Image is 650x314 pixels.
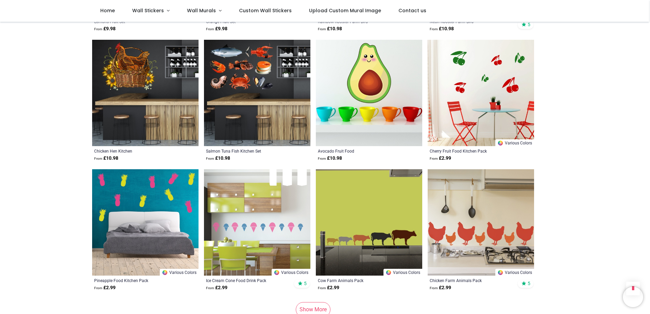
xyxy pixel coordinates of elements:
[430,284,451,291] strong: £ 2.99
[386,269,392,276] img: Color Wheel
[272,269,310,276] a: Various Colors
[495,139,534,146] a: Various Colors
[94,278,176,283] a: Pineapple Food Kitchen Pack
[430,278,512,283] a: Chicken Farm Animals Pack
[383,269,422,276] a: Various Colors
[495,269,534,276] a: Various Colors
[206,157,214,160] span: From
[528,280,530,286] span: 5
[92,40,199,146] img: Chicken Hen Kitchen Wall Sticker
[428,169,534,276] img: Chicken Farm Animals Wall Sticker Pack
[623,287,643,307] iframe: Brevo live chat
[318,284,339,291] strong: £ 2.99
[528,21,530,28] span: 5
[497,140,503,146] img: Color Wheel
[94,155,118,162] strong: £ 10.98
[430,155,451,162] strong: £ 2.99
[187,7,216,14] span: Wall Murals
[318,157,326,160] span: From
[318,148,400,154] a: Avocado Fruit Food
[206,278,288,283] a: Ice Cream Cone Food Drink Pack
[430,157,438,160] span: From
[94,284,116,291] strong: £ 2.99
[206,27,214,31] span: From
[94,286,102,290] span: From
[206,286,214,290] span: From
[206,284,227,291] strong: £ 2.99
[318,155,342,162] strong: £ 10.98
[316,169,422,276] img: Cow Farm Animals Wall Sticker Pack
[428,40,534,146] img: Cherry Fruit Food Kitchen Wall Sticker Pack
[430,286,438,290] span: From
[92,169,199,276] img: Pineapple Food Kitchen Wall Sticker Pack
[160,269,199,276] a: Various Colors
[318,278,400,283] a: Cow Farm Animals Pack
[94,157,102,160] span: From
[206,25,227,32] strong: £ 9.98
[316,40,422,146] img: Happy Avocado Fruit Food Wall Sticker
[162,269,168,276] img: Color Wheel
[94,148,176,154] a: Chicken Hen Kitchen
[100,7,115,14] span: Home
[430,25,454,32] strong: £ 10.98
[304,280,307,286] span: 5
[318,25,342,32] strong: £ 10.98
[497,269,503,276] img: Color Wheel
[239,7,292,14] span: Custom Wall Stickers
[206,155,230,162] strong: £ 10.98
[204,169,310,276] img: Ice Cream Cone Food Drink Wall Sticker Pack
[204,40,310,146] img: Salmon Tuna Fish Kitchen Wall Sticker Set
[398,7,426,14] span: Contact us
[430,27,438,31] span: From
[206,148,288,154] a: Salmon Tuna Fish Kitchen Set
[430,148,512,154] a: Cherry Fruit Food Kitchen Pack
[309,7,381,14] span: Upload Custom Mural Image
[318,286,326,290] span: From
[318,27,326,31] span: From
[274,269,280,276] img: Color Wheel
[132,7,164,14] span: Wall Stickers
[94,25,116,32] strong: £ 9.98
[94,27,102,31] span: From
